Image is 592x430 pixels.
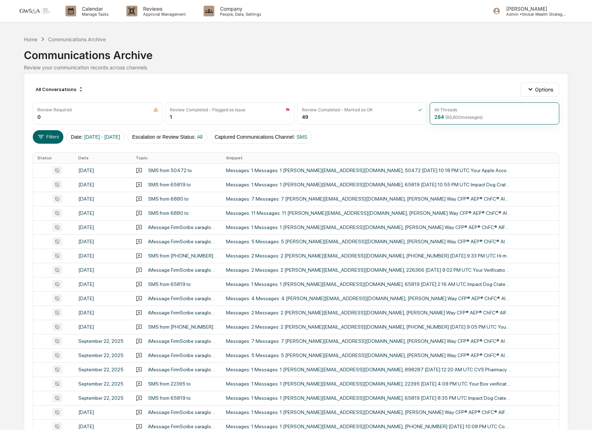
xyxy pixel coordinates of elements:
[148,281,191,287] div: SMS from 65819 to
[226,310,511,315] div: Messages: 2 Messages: 2 [PERSON_NAME][EMAIL_ADDRESS][DOMAIN_NAME], [PERSON_NAME] Way CFP® AEP® Ch...
[148,324,218,330] div: SMS from [PHONE_NUMBER] to 4871
[74,153,131,163] th: Date
[226,210,511,216] div: Messages: 11 Messages: 11 [PERSON_NAME][EMAIL_ADDRESS][DOMAIN_NAME], [PERSON_NAME] Way CFP® AEP® ...
[148,381,191,387] div: SMS from 22395 to
[226,352,511,358] div: Messages: 5 Messages: 5 [PERSON_NAME][EMAIL_ADDRESS][DOMAIN_NAME], [PERSON_NAME] Way CFP® AEP® Ch...
[297,134,307,140] span: SMS
[226,182,511,187] div: Messages: 1 Messages: 1 [PERSON_NAME][EMAIL_ADDRESS][DOMAIN_NAME], 65819 [DATE] 10:55 PM UTC Impa...
[78,239,127,244] div: [DATE]
[197,134,203,140] span: All
[148,196,189,202] div: SMS from 6880 to
[170,107,245,112] div: Review Completed - Flagged as Issue
[78,424,127,429] div: [DATE]
[137,12,189,17] p: Approval Management
[214,12,265,17] p: People, Data, Settings
[33,130,64,144] button: Filters
[302,114,308,120] div: 49
[148,210,189,216] div: SMS from 6880 to
[78,253,127,259] div: [DATE]
[148,367,218,372] div: iMessage FirmScribe saraglobalwealthstrategies.ios Conversation with 898287 1 Message
[418,107,422,112] img: icon
[78,210,127,216] div: [DATE]
[33,153,74,163] th: Status
[226,424,511,429] div: Messages: 1 Messages: 1 [PERSON_NAME][EMAIL_ADDRESS][DOMAIN_NAME], [PHONE_NUMBER] [DATE] 10:08 PM...
[569,407,588,426] iframe: Open customer support
[434,107,457,112] div: All Threads
[148,253,218,259] div: SMS from [PHONE_NUMBER] to
[226,367,511,372] div: Messages: 1 Messages: 1 [PERSON_NAME][EMAIL_ADDRESS][DOMAIN_NAME], 898287 [DATE] 12:20 AM UTC CVS...
[76,6,112,12] p: Calendar
[226,381,511,387] div: Messages: 1 Messages: 1 [PERSON_NAME][EMAIL_ADDRESS][DOMAIN_NAME], 22395 [DATE] 4:09 PM UTC Your ...
[148,310,218,315] div: iMessage FirmScribe saraglobalwealthstrategies.ios Conversation with [PERSON_NAME] CFP AEP ChFC A...
[226,395,511,401] div: Messages: 1 Messages: 1 [PERSON_NAME][EMAIL_ADDRESS][DOMAIN_NAME], 65819 [DATE] 8:35 PM UTC Impac...
[78,338,127,344] div: September 22, 2025
[78,267,127,273] div: [DATE]
[78,281,127,287] div: [DATE]
[226,324,511,330] div: Messages: 2 Messages: 2 [PERSON_NAME][EMAIL_ADDRESS][DOMAIN_NAME], [PHONE_NUMBER] [DATE] 9:05 PM ...
[84,134,120,140] span: [DATE] - [DATE]
[148,182,191,187] div: SMS from 65819 to
[148,224,218,230] div: iMessage FirmScribe saraglobalwealthstrategies.ios Conversation with [PERSON_NAME] CFP AEP ChFC A...
[66,130,125,144] button: Date:[DATE] - [DATE]
[78,395,127,401] div: September 22, 2025
[37,107,72,112] div: Review Required
[226,224,511,230] div: Messages: 1 Messages: 1 [PERSON_NAME][EMAIL_ADDRESS][DOMAIN_NAME], [PERSON_NAME] Way CFP® AEP® Ch...
[226,281,511,287] div: Messages: 1 Messages: 1 [PERSON_NAME][EMAIL_ADDRESS][DOMAIN_NAME], 65819 [DATE] 2:16 AM UTC Impac...
[127,130,207,144] button: Escalation or Review Status:All
[501,12,567,17] p: Admin • Global Wealth Strategies Associates
[78,324,127,330] div: [DATE]
[37,114,41,120] div: 0
[78,168,127,173] div: [DATE]
[148,168,192,173] div: SMS from 50472 to
[33,84,87,95] div: All Conversations
[78,196,127,202] div: [DATE]
[148,352,218,358] div: iMessage FirmScribe saraglobalwealthstrategies.ios Conversation with [PERSON_NAME] CFP AEP ChFC A...
[501,6,567,12] p: [PERSON_NAME]
[148,267,218,273] div: iMessage FirmScribe saraglobalwealthstrategies.ios Conversation with 226366 2 Messages
[78,224,127,230] div: [DATE]
[226,296,511,301] div: Messages: 4 Messages: 4 [PERSON_NAME][EMAIL_ADDRESS][DOMAIN_NAME], [PERSON_NAME] Way CFP® AEP® Ch...
[285,107,290,112] img: icon
[445,115,483,120] span: ( 83,600 messages)
[24,43,569,62] div: Communications Archive
[153,107,158,112] img: icon
[78,367,127,372] div: September 22, 2025
[78,310,127,315] div: [DATE]
[222,153,559,163] th: Snippet
[226,239,511,244] div: Messages: 5 Messages: 5 [PERSON_NAME][EMAIL_ADDRESS][DOMAIN_NAME], [PERSON_NAME] Way CFP® AEP® Ch...
[148,239,218,244] div: iMessage FirmScribe saraglobalwealthstrategies.ios Conversation with [PERSON_NAME] CFP AEP ChFC A...
[17,7,51,14] img: logo
[214,6,265,12] p: Company
[148,296,218,301] div: iMessage FirmScribe saraglobalwealthstrategies.ios Conversation with [PERSON_NAME] CFP AEP ChFC A...
[226,168,511,173] div: Messages: 1 Messages: 1 [PERSON_NAME][EMAIL_ADDRESS][DOMAIN_NAME], 50472 [DATE] 10:18 PM UTC Your...
[210,130,312,144] button: Captured Communications Channel:SMS
[76,12,112,17] p: Manage Tasks
[48,36,106,42] div: Communications Archive
[226,196,511,202] div: Messages: 7 Messages: 7 [PERSON_NAME][EMAIL_ADDRESS][DOMAIN_NAME], [PERSON_NAME] Way CFP® AEP® Ch...
[170,114,172,120] div: 1
[78,409,127,415] div: [DATE]
[302,107,373,112] div: Review Completed - Marked as OK
[148,338,218,344] div: iMessage FirmScribe saraglobalwealthstrategies.ios Conversation with [PERSON_NAME] CFP AEP ChFC A...
[434,114,483,120] div: 284
[24,64,569,70] div: Review your communication records across channels
[226,267,511,273] div: Messages: 2 Messages: 2 [PERSON_NAME][EMAIL_ADDRESS][DOMAIN_NAME], 226366 [DATE] 9:02 PM UTC Your...
[148,395,191,401] div: SMS from 65819 to
[226,409,511,415] div: Messages: 1 Messages: 1 [PERSON_NAME][EMAIL_ADDRESS][DOMAIN_NAME], [PERSON_NAME] Way CFP® AEP® Ch...
[24,36,37,42] div: Home
[148,409,218,415] div: iMessage FirmScribe saraglobalwealthstrategies.ios Conversation with [PERSON_NAME] CFP AEP ChFC A...
[148,424,218,429] div: iMessage FirmScribe saraglobalwealthstrategies.ios Conversation with 18057741805 1 Message
[520,82,559,96] button: Options
[226,253,511,259] div: Messages: 2 Messages: 2 [PERSON_NAME][EMAIL_ADDRESS][DOMAIN_NAME], [PHONE_NUMBER] [DATE] 9:33 PM ...
[226,338,511,344] div: Messages: 7 Messages: 7 [PERSON_NAME][EMAIL_ADDRESS][DOMAIN_NAME], [PERSON_NAME] Way CFP® AEP® Ch...
[131,153,222,163] th: Topic
[137,6,189,12] p: Reviews
[78,352,127,358] div: September 22, 2025
[78,381,127,387] div: September 22, 2025
[78,182,127,187] div: [DATE]
[78,296,127,301] div: [DATE]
